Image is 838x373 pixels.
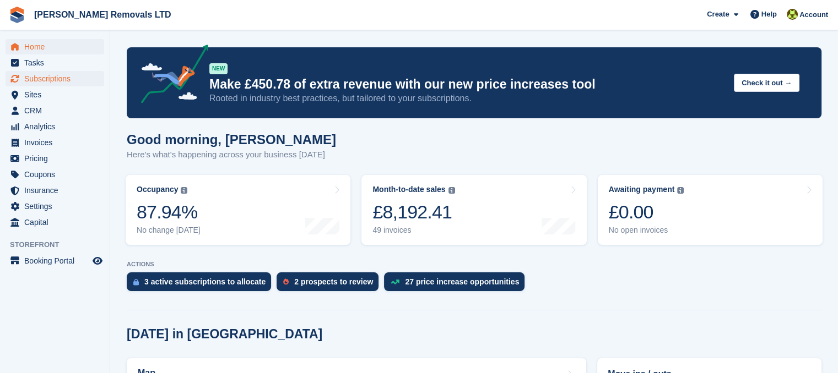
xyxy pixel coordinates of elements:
div: Awaiting payment [609,185,675,194]
a: Preview store [91,254,104,267]
span: CRM [24,103,90,118]
a: menu [6,167,104,182]
img: stora-icon-8386f47178a22dfd0bd8f6a31ec36ba5ce8667c1dd55bd0f319d3a0aa187defe.svg [9,7,25,23]
img: Sean Glenn [787,9,798,20]
span: Capital [24,215,90,230]
div: £0.00 [609,201,684,223]
a: menu [6,55,104,70]
p: Here's what's happening across your business [DATE] [127,149,336,161]
span: Subscriptions [24,71,90,86]
span: Create [707,9,729,20]
span: Account [799,9,828,20]
p: Make £450.78 of extra revenue with our new price increases tool [209,76,725,92]
h2: [DATE] in [GEOGRAPHIC_DATA] [127,327,322,342]
div: 87.94% [137,201,201,223]
div: Occupancy [137,185,178,194]
a: 2 prospects to review [277,272,384,297]
span: Settings [24,199,90,214]
div: 3 active subscriptions to allocate [144,277,266,286]
span: Home [24,39,90,54]
a: menu [6,151,104,166]
a: 27 price increase opportunities [384,272,530,297]
div: 49 invoices [372,226,455,235]
a: 3 active subscriptions to allocate [127,272,277,297]
a: menu [6,71,104,86]
div: NEW [209,63,228,74]
a: Month-to-date sales £8,192.41 49 invoices [361,175,586,245]
span: Booking Portal [24,253,90,268]
img: icon-info-grey-7440780725fd019a000dd9b08b2336e03edf1995a4989e88bcd33f0948082b44.svg [181,187,187,194]
span: Analytics [24,119,90,134]
span: Insurance [24,183,90,198]
a: menu [6,135,104,150]
a: Awaiting payment £0.00 No open invoices [598,175,823,245]
a: menu [6,87,104,102]
p: Rooted in industry best practices, but tailored to your subscriptions. [209,92,725,105]
a: menu [6,39,104,54]
div: 27 price increase opportunities [405,277,519,286]
a: menu [6,103,104,118]
div: No change [DATE] [137,226,201,235]
div: Month-to-date sales [372,185,445,194]
span: Pricing [24,151,90,166]
div: £8,192.41 [372,201,455,223]
span: Help [761,9,777,20]
div: No open invoices [609,226,684,235]
span: Tasks [24,55,90,70]
a: menu [6,199,104,214]
img: price-adjustments-announcement-icon-8257ccfd72463d97f412b2fc003d46551f7dbcb40ab6d574587a9cd5c0d94... [132,45,209,107]
div: 2 prospects to review [294,277,373,286]
a: menu [6,215,104,230]
p: ACTIONS [127,261,821,268]
a: Occupancy 87.94% No change [DATE] [126,175,350,245]
img: prospect-51fa495bee0391a8d652442698ab0144808aea92771e9ea1ae160a38d050c398.svg [283,278,289,285]
img: icon-info-grey-7440780725fd019a000dd9b08b2336e03edf1995a4989e88bcd33f0948082b44.svg [677,187,684,194]
h1: Good morning, [PERSON_NAME] [127,132,336,147]
img: icon-info-grey-7440780725fd019a000dd9b08b2336e03edf1995a4989e88bcd33f0948082b44.svg [448,187,455,194]
img: active_subscription_to_allocate_icon-d502201f5373d7db506a760aba3b589e785aa758c864c3986d89f69b8ff3... [133,278,139,286]
span: Coupons [24,167,90,182]
button: Check it out → [734,74,799,92]
a: menu [6,119,104,134]
a: menu [6,253,104,268]
span: Sites [24,87,90,102]
span: Storefront [10,239,110,250]
a: menu [6,183,104,198]
img: price_increase_opportunities-93ffe204e8149a01c8c9dc8f82e8f89637d9d84a8eef4429ea346261dce0b2c0.svg [391,279,399,284]
span: Invoices [24,135,90,150]
a: [PERSON_NAME] Removals LTD [30,6,176,24]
